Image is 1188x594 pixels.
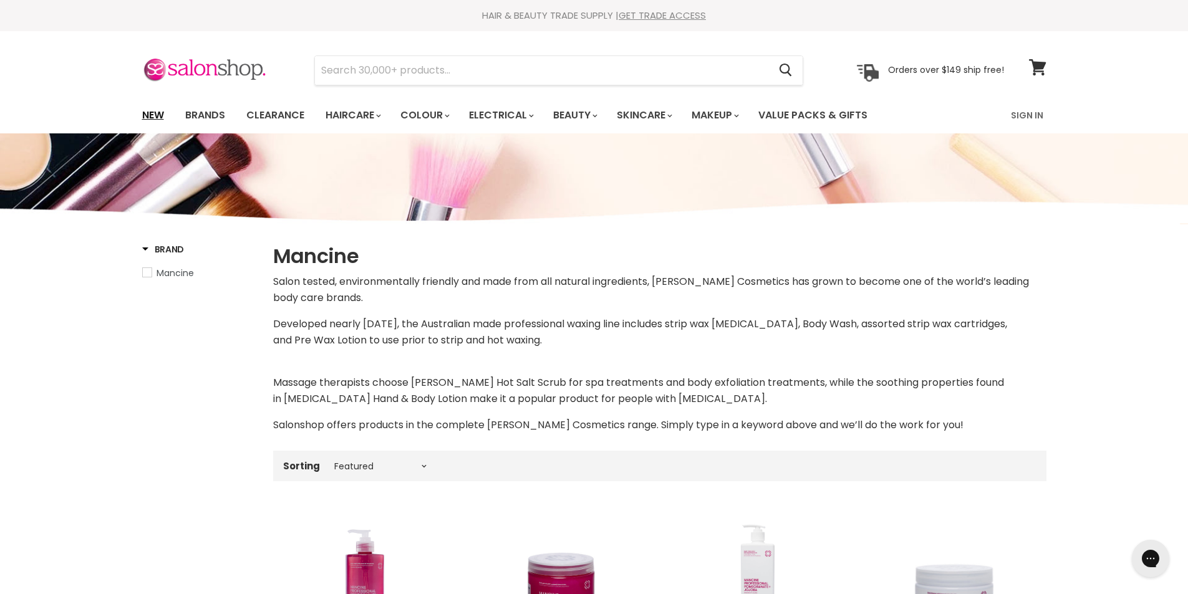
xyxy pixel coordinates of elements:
[607,102,680,128] a: Skincare
[749,102,877,128] a: Value Packs & Gifts
[619,9,706,22] a: GET TRADE ACCESS
[157,267,194,279] span: Mancine
[142,243,185,256] h3: Brand
[888,64,1004,75] p: Orders over $149 ship free!
[283,461,320,471] label: Sorting
[273,274,1046,306] p: Salon tested, environmentally friendly and made from all natural ingredients, [PERSON_NAME] Cosme...
[127,97,1062,133] nav: Main
[133,97,940,133] ul: Main menu
[460,102,541,128] a: Electrical
[273,274,1046,433] div: Developed nearly [DATE], the Australian made professional waxing line includes strip wax [MEDICAL...
[314,55,803,85] form: Product
[1003,102,1051,128] a: Sign In
[127,9,1062,22] div: HAIR & BEAUTY TRADE SUPPLY |
[682,102,746,128] a: Makeup
[237,102,314,128] a: Clearance
[770,56,803,85] button: Search
[133,102,173,128] a: New
[273,243,1046,269] h1: Mancine
[315,56,770,85] input: Search
[273,375,1046,407] p: Massage therapists choose [PERSON_NAME] Hot Salt Scrub for spa treatments and body exfoliation tr...
[142,266,258,280] a: Mancine
[176,102,234,128] a: Brands
[316,102,389,128] a: Haircare
[544,102,605,128] a: Beauty
[1126,535,1176,582] iframe: Gorgias live chat messenger
[391,102,457,128] a: Colour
